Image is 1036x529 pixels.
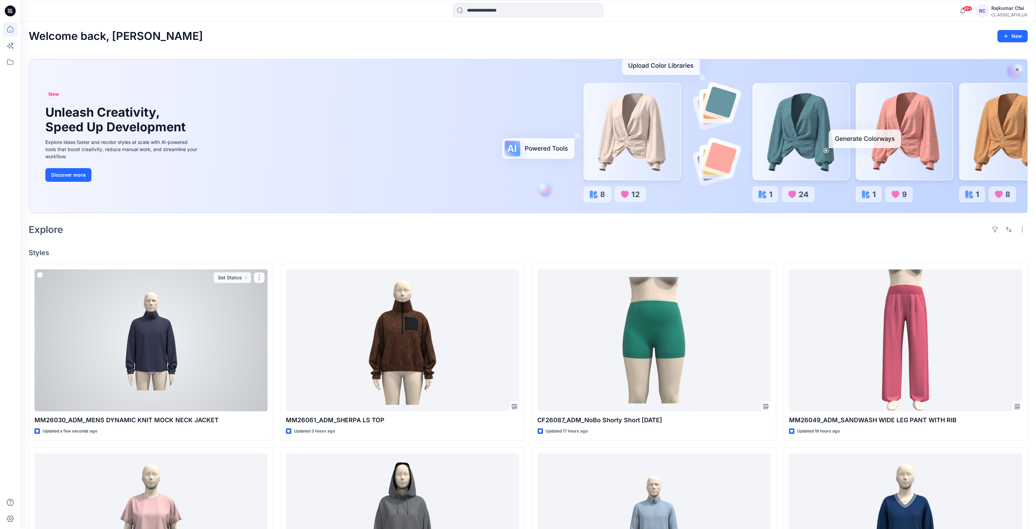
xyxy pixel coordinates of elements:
[789,269,1022,412] a: MM26049_ADM_SANDWASH WIDE LEG PANT WITH RIB
[538,415,771,425] p: CF26087_ADM_NoBo Shorty Short [DATE]
[797,428,840,435] p: Updated 18 hours ago
[991,12,1027,17] div: CLASSIC_ATHLUX
[34,269,267,412] a: MM26030_ADM_MENS DYNAMIC KNIT MOCK NECK JACKET
[48,90,59,98] span: New
[34,415,267,425] p: MM26030_ADM_MENS DYNAMIC KNIT MOCK NECK JACKET
[45,138,199,160] div: Explore ideas faster and recolor styles at scale with AI-powered tools that boost creativity, red...
[286,415,519,425] p: MM26061_ADM_SHERPA LS TOP
[29,249,1028,257] h4: Styles
[294,428,335,435] p: Updated 3 hours ago
[45,105,189,134] h1: Unleash Creativity, Speed Up Development
[962,6,973,11] span: 99+
[789,415,1022,425] p: MM26049_ADM_SANDWASH WIDE LEG PANT WITH RIB
[546,428,588,435] p: Updated 17 hours ago
[286,269,519,412] a: MM26061_ADM_SHERPA LS TOP
[538,269,771,412] a: CF26087_ADM_NoBo Shorty Short 01SEP25
[29,224,63,235] h2: Explore
[976,5,989,17] div: RC
[29,30,203,43] h2: Welcome back, [PERSON_NAME]
[45,168,199,182] a: Discover more
[997,30,1028,42] button: New
[43,428,97,435] p: Updated a few seconds ago
[45,168,91,182] button: Discover more
[991,4,1027,12] div: Rajkumar Cfai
